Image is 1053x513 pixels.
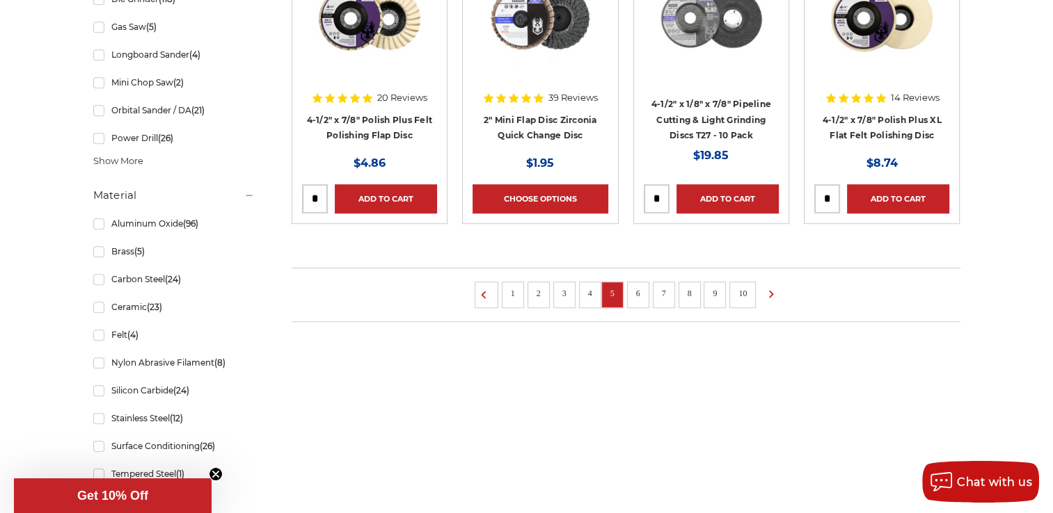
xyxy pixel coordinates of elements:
[169,413,182,423] span: (12)
[93,154,143,168] span: Show More
[657,286,671,301] a: 7
[93,126,255,150] a: Power Drill
[335,184,437,213] a: Add to Cart
[189,49,200,60] span: (4)
[182,218,198,229] span: (96)
[307,115,433,141] a: 4-1/2" x 7/8" Polish Plus Felt Polishing Flap Disc
[526,156,554,170] span: $1.95
[557,286,571,301] a: 3
[605,286,619,301] a: 5
[191,105,204,115] span: (21)
[922,461,1039,503] button: Chat with us
[708,286,722,301] a: 9
[473,184,608,213] a: Choose Options
[734,286,752,301] a: 10
[93,434,255,458] a: Surface Conditioning
[957,475,1032,489] span: Chat with us
[866,156,898,170] span: $8.74
[199,441,214,451] span: (26)
[532,286,546,301] a: 2
[14,478,212,513] div: Get 10% OffClose teaser
[164,274,180,284] span: (24)
[93,187,255,204] h5: Material
[93,42,255,67] a: Longboard Sander
[93,378,255,402] a: Silicon Carbide
[214,357,225,368] span: (8)
[157,133,173,143] span: (26)
[146,302,161,312] span: (23)
[651,99,771,140] a: 4-1/2" x 1/8" x 7/8" Pipeline Cutting & Light Grinding Discs T27 - 10 Pack
[173,77,183,88] span: (2)
[93,70,255,95] a: Mini Chop Saw
[847,184,949,213] a: Add to Cart
[93,211,255,236] a: Aluminum Oxide
[127,329,138,340] span: (4)
[683,286,697,301] a: 8
[93,323,255,347] a: Felt
[484,115,597,141] a: 2" Mini Flap Disc Zirconia Quick Change Disc
[175,469,184,479] span: (1)
[93,462,255,486] a: Tempered Steel
[77,489,148,503] span: Get 10% Off
[506,286,520,301] a: 1
[93,15,255,39] a: Gas Saw
[134,246,144,256] span: (5)
[891,93,940,102] span: 14 Reviews
[583,286,597,301] a: 4
[377,93,427,102] span: 20 Reviews
[209,467,223,481] button: Close teaser
[676,184,779,213] a: Add to Cart
[93,295,255,319] a: Ceramic
[693,149,729,162] span: $19.85
[93,239,255,263] a: Brass
[93,267,255,291] a: Carbon Steel
[548,93,598,102] span: 39 Reviews
[631,286,645,301] a: 6
[93,350,255,375] a: Nylon Abrasive Filament
[93,98,255,122] a: Orbital Sander / DA
[93,406,255,430] a: Stainless Steel
[173,385,189,396] span: (24)
[823,115,942,141] a: 4-1/2" x 7/8" Polish Plus XL Flat Felt Polishing Disc
[145,22,156,32] span: (5)
[354,156,386,170] span: $4.86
